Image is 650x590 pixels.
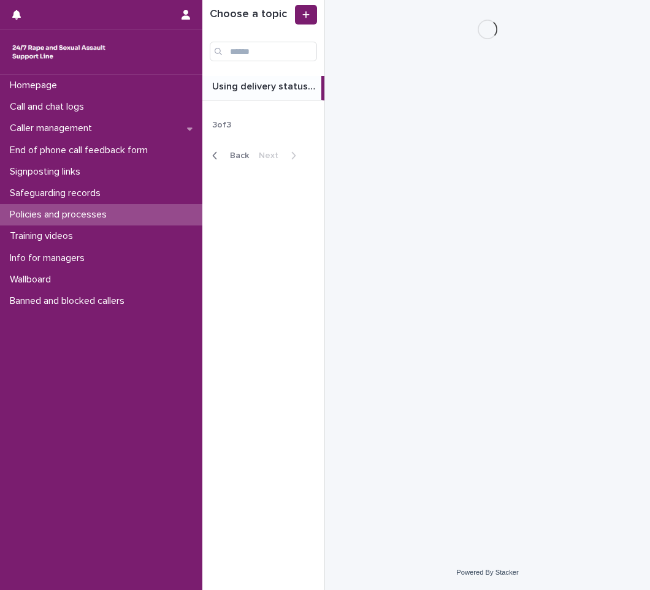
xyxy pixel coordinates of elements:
p: 3 of 3 [202,110,241,140]
input: Search [210,42,317,61]
p: Wallboard [5,274,61,286]
a: Using delivery statusesUsing delivery statuses [202,76,324,100]
h1: Choose a topic [210,8,292,21]
span: Back [223,151,249,160]
p: Info for managers [5,252,94,264]
p: Caller management [5,123,102,134]
img: rhQMoQhaT3yELyF149Cw [10,40,108,64]
p: Call and chat logs [5,101,94,113]
p: Training videos [5,230,83,242]
span: Next [259,151,286,160]
p: Safeguarding records [5,187,110,199]
p: End of phone call feedback form [5,145,158,156]
p: Using delivery statuses [212,78,319,93]
button: Back [202,150,254,161]
button: Next [254,150,306,161]
p: Signposting links [5,166,90,178]
a: Powered By Stacker [456,569,518,576]
p: Homepage [5,80,67,91]
p: Policies and processes [5,209,117,221]
p: Banned and blocked callers [5,295,134,307]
